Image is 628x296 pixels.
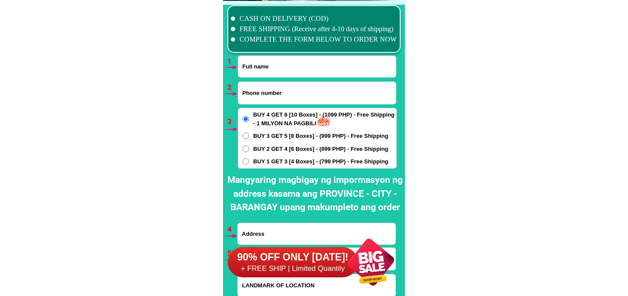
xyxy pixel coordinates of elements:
input: BUY 2 GET 4 [6 Boxes] - (899 PHP) - Free Shipping [243,146,249,152]
span: BUY 1 GET 3 [4 Boxes] - (799 PHP) - Free Shipping [253,157,388,166]
input: Input full_name [238,56,396,77]
span: BUY 2 GET 4 [6 Boxes] - (899 PHP) - Free Shipping [253,145,388,153]
input: BUY 3 GET 5 [8 Boxes] - (999 PHP) - Free Shipping [243,133,249,139]
span: BUY 3 GET 5 [8 Boxes] - (999 PHP) - Free Shipping [253,132,388,140]
input: Input address [238,223,395,244]
h6: 3 [227,116,237,127]
li: COMPLETE THE FORM BELOW TO ORDER NOW [231,34,397,45]
input: BUY 4 GET 6 [10 Boxes] - (1099 PHP) - Free Shipping - 1 MILYON NA PAGBILI [243,116,249,122]
input: Input phone_number [238,82,396,104]
h2: Mangyaring magbigay ng impormasyon ng address kasama ang PROVINCE - CITY - BARANGAY upang makumpl... [225,173,405,215]
h6: 1 [227,56,237,67]
h6: + FREE SHIP | Limited Quantily [228,264,358,273]
span: BUY 4 GET 6 [10 Boxes] - (1099 PHP) - Free Shipping - 1 MILYON NA PAGBILI [253,111,396,127]
h6: 5 [227,248,237,259]
h6: 4 [227,224,237,235]
li: CASH ON DELIVERY (COD) [231,13,397,24]
li: FREE SHIPPING (Receive after 4-10 days of shipping) [231,24,397,34]
h6: 90% OFF ONLY [DATE]! [228,251,358,264]
input: BUY 1 GET 3 [4 Boxes] - (799 PHP) - Free Shipping [243,158,249,165]
h6: 2 [227,82,237,93]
